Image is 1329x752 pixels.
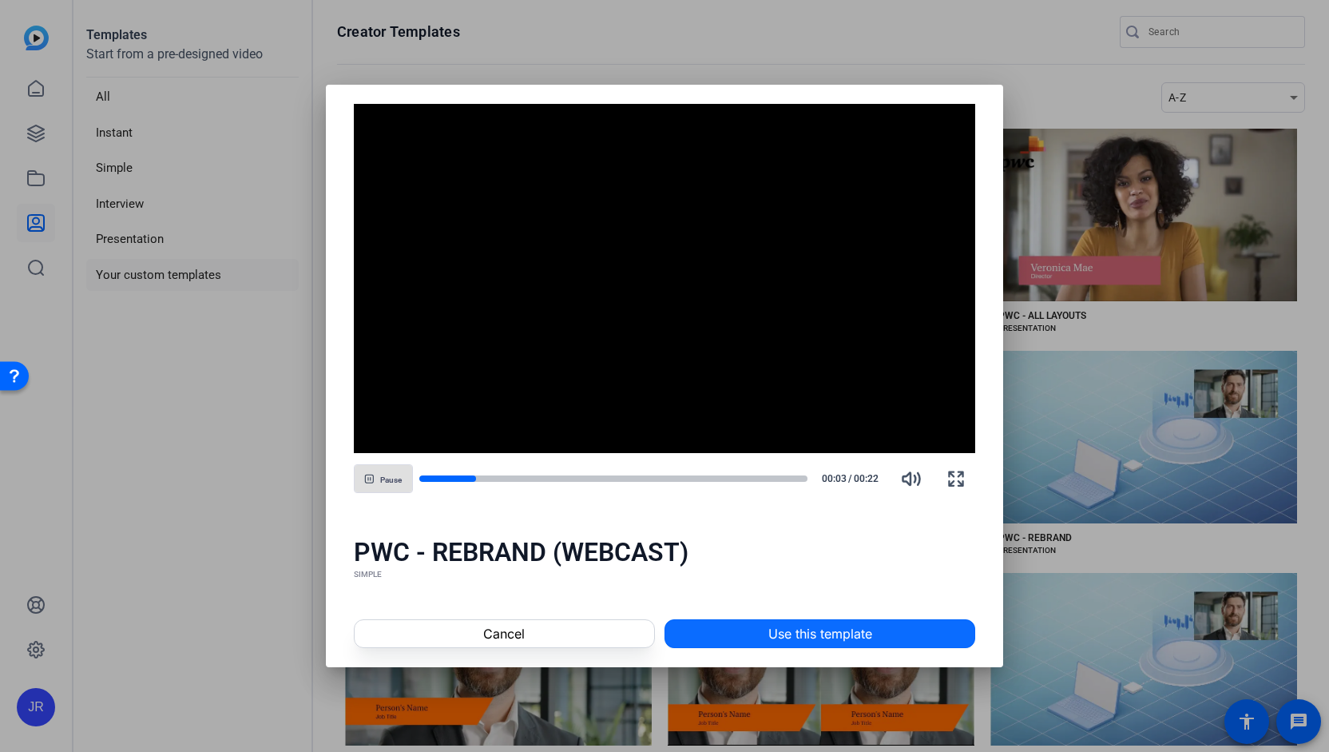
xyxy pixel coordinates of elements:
[814,471,886,486] div: /
[664,619,975,648] button: Use this template
[937,460,975,498] button: Fullscreen
[354,568,976,581] div: SIMPLE
[814,471,847,486] span: 00:03
[380,475,402,485] span: Pause
[768,624,872,643] span: Use this template
[354,619,655,648] button: Cancel
[854,471,887,486] span: 00:22
[354,464,413,493] button: Pause
[354,104,976,454] div: Video Player
[892,460,930,498] button: Mute
[354,536,976,568] div: PWC - REBRAND (WEBCAST)
[483,624,525,643] span: Cancel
